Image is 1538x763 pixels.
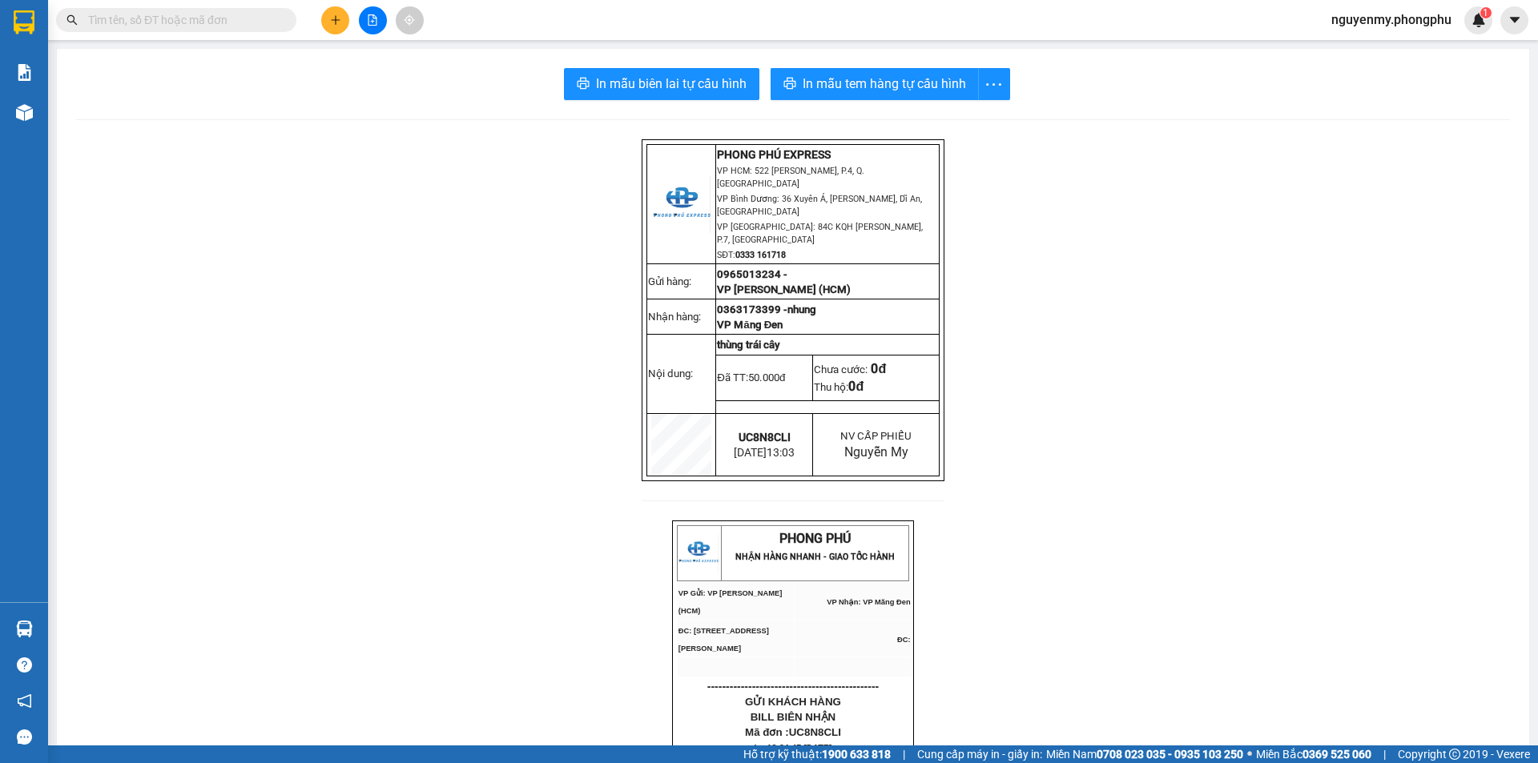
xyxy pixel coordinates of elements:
button: plus [321,6,349,34]
span: search [66,14,78,26]
span: VP Nhận: VP Măng Đen [827,598,910,606]
span: [DATE] [734,446,795,459]
span: Nội dung: [648,367,693,379]
span: Nhận hàng: [648,311,701,323]
span: more [979,74,1009,94]
span: SĐT: [717,250,786,260]
strong: NHẬN HÀNG NHANH - GIAO TỐC HÀNH [735,552,895,562]
span: ⚪️ [1247,751,1252,757]
span: BILL BIÊN NHẬN [751,711,836,723]
span: VP Gửi: VP [PERSON_NAME] (HCM) [678,589,783,615]
img: icon-new-feature [1472,13,1486,27]
span: | [903,745,905,763]
button: printerIn mẫu biên lai tự cấu hình [564,68,759,100]
span: aim [404,14,415,26]
span: Đã TT: [717,371,785,384]
span: UC8N8CLI [739,431,791,444]
button: caret-down [1500,6,1528,34]
span: UC8N8CLI [789,726,841,738]
span: message [17,729,32,745]
span: Cung cấp máy in - giấy in: [917,745,1042,763]
button: aim [396,6,424,34]
input: Tìm tên, số ĐT hoặc mã đơn [88,11,277,29]
button: file-add [359,6,387,34]
img: logo-vxr [14,10,34,34]
span: ---------------------------------------------- [707,680,879,693]
span: PHONG PHÚ [779,531,851,546]
span: caret-down [1508,13,1522,27]
button: printerIn mẫu tem hàng tự cấu hình [771,68,979,100]
span: ĐC: [STREET_ADDRESS][PERSON_NAME] [678,627,769,653]
span: nguyenmy.phongphu [1319,10,1464,30]
span: GỬI KHÁCH HÀNG [745,696,841,708]
span: 1 [1483,7,1488,18]
span: 0965013234 - [717,268,787,280]
span: Nguyễn My [844,444,908,460]
span: VP Măng Đen [717,319,783,331]
span: NV CẤP PHIẾU [840,430,912,442]
span: VP HCM: 522 [PERSON_NAME], P.4, Q.[GEOGRAPHIC_DATA] [717,166,864,189]
span: Miền Bắc [1256,745,1371,763]
strong: 0369 525 060 [1302,748,1371,761]
span: In : [755,743,832,753]
sup: 1 [1480,7,1492,18]
span: 50.000đ [748,371,785,384]
span: 0đ [848,379,864,394]
strong: 1900 633 818 [822,748,891,761]
span: Mã đơn : [745,726,841,738]
img: warehouse-icon [16,104,33,121]
span: Thu hộ: [814,381,864,393]
span: In mẫu tem hàng tự cấu hình [803,74,966,94]
span: VP Bình Dương: 36 Xuyên Á, [PERSON_NAME], Dĩ An, [GEOGRAPHIC_DATA] [717,194,922,217]
span: printer [577,77,590,92]
span: Miền Nam [1046,745,1243,763]
img: logo [678,533,719,573]
img: warehouse-icon [16,620,33,637]
strong: 0333 161718 [735,250,786,260]
strong: 0708 023 035 - 0935 103 250 [1097,748,1243,761]
button: more [978,68,1010,100]
span: 0363173399 - [717,303,787,315]
span: file-add [367,14,378,26]
span: plus [330,14,341,26]
span: In mẫu biên lai tự cấu hình [596,74,747,94]
span: nhung [787,303,816,315]
span: notification [17,693,32,709]
span: | [1383,745,1386,763]
span: Hỗ trợ kỹ thuật: [743,745,891,763]
strong: PHONG PHÚ EXPRESS [717,148,831,161]
span: VP [GEOGRAPHIC_DATA]: 84C KQH [PERSON_NAME], P.7, [GEOGRAPHIC_DATA] [717,222,923,245]
span: VP [PERSON_NAME] (HCM) [717,283,851,295]
span: 18:24:47 [DATE] [767,743,832,753]
span: printer [783,77,796,92]
img: solution-icon [16,64,33,81]
span: Gửi hàng: [648,275,691,287]
span: Chưa cước: [814,363,886,375]
span: thùng trái cây [717,339,780,351]
span: 0đ [871,361,886,376]
span: copyright [1449,749,1460,760]
span: 13:03 [767,446,795,459]
span: ĐC: [897,636,911,644]
span: question-circle [17,657,32,673]
img: logo [653,175,711,233]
